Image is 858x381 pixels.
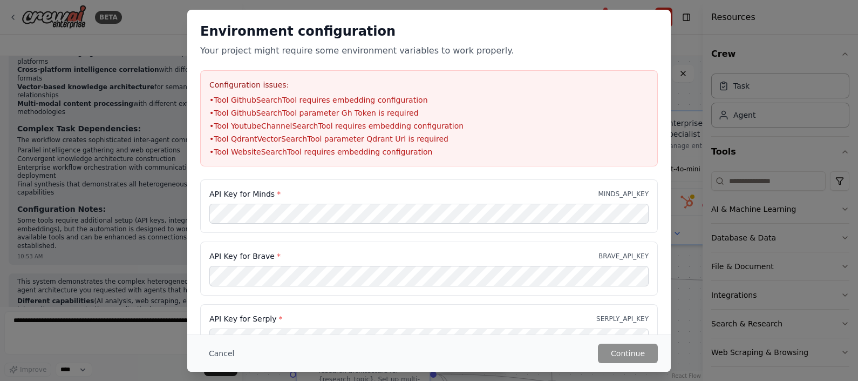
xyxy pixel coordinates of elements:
[209,313,282,324] label: API Key for Serply
[209,189,281,199] label: API Key for Minds
[200,23,658,40] h2: Environment configuration
[209,251,281,262] label: API Key for Brave
[209,133,649,144] li: • Tool QdrantVectorSearchTool parameter Qdrant Url is required
[200,44,658,57] p: Your project might require some environment variables to work properly.
[200,344,243,363] button: Cancel
[598,190,649,198] p: MINDS_API_KEY
[209,108,649,118] li: • Tool GithubSearchTool parameter Gh Token is required
[598,344,658,363] button: Continue
[209,121,649,131] li: • Tool YoutubeChannelSearchTool requires embedding configuration
[209,95,649,105] li: • Tool GithubSearchTool requires embedding configuration
[209,146,649,157] li: • Tool WebsiteSearchTool requires embedding configuration
[209,79,649,90] h3: Configuration issues:
[598,252,649,260] p: BRAVE_API_KEY
[596,315,649,323] p: SERPLY_API_KEY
